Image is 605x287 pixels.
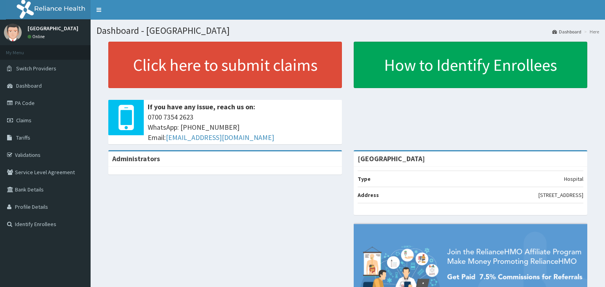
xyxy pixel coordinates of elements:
[358,191,379,199] b: Address
[28,34,46,39] a: Online
[108,42,342,88] a: Click here to submit claims
[16,82,42,89] span: Dashboard
[564,175,583,183] p: Hospital
[538,191,583,199] p: [STREET_ADDRESS]
[582,28,599,35] li: Here
[552,28,581,35] a: Dashboard
[97,26,599,36] h1: Dashboard - [GEOGRAPHIC_DATA]
[358,175,371,182] b: Type
[112,154,160,163] b: Administrators
[4,24,22,41] img: User Image
[354,42,587,88] a: How to Identify Enrollees
[358,154,425,163] strong: [GEOGRAPHIC_DATA]
[148,102,255,111] b: If you have any issue, reach us on:
[16,65,56,72] span: Switch Providers
[16,117,32,124] span: Claims
[28,26,78,31] p: [GEOGRAPHIC_DATA]
[16,134,30,141] span: Tariffs
[166,133,274,142] a: [EMAIL_ADDRESS][DOMAIN_NAME]
[148,112,338,142] span: 0700 7354 2623 WhatsApp: [PHONE_NUMBER] Email:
